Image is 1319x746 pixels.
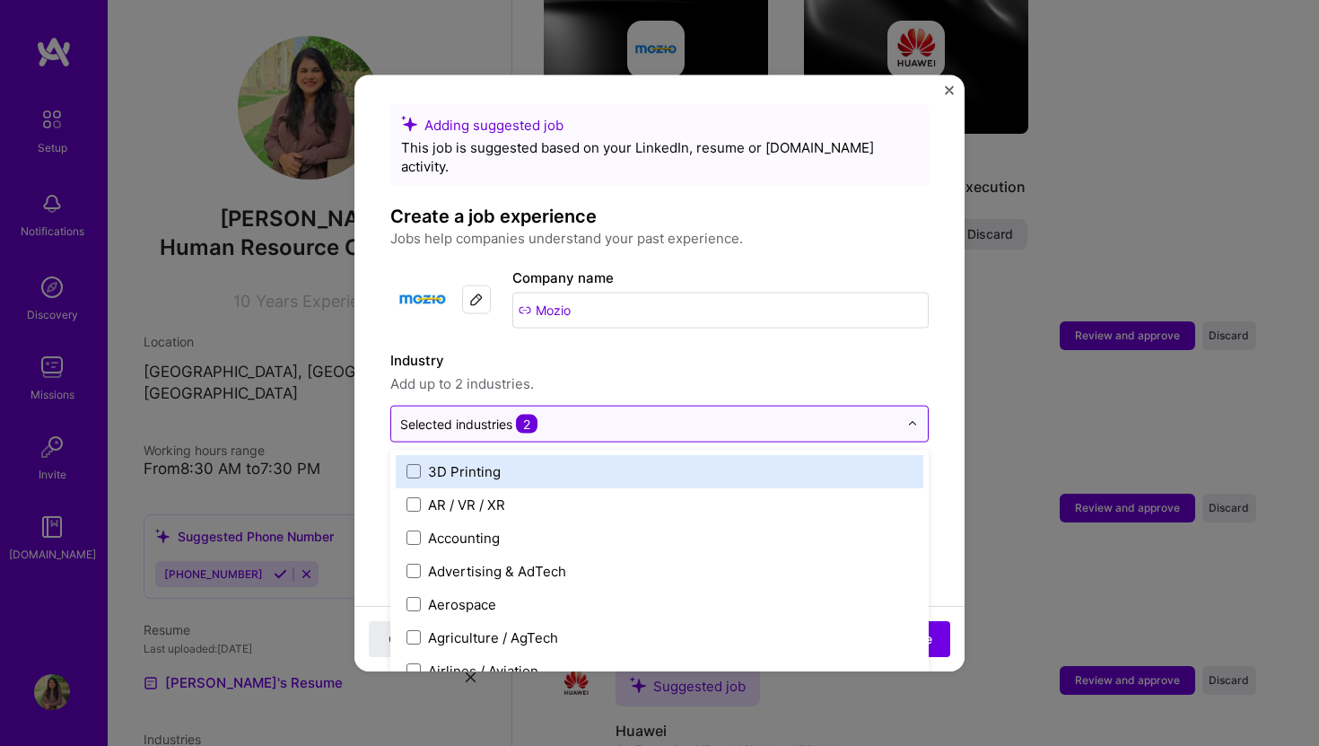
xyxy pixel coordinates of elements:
[390,267,455,331] img: Company logo
[428,495,505,513] div: AR / VR / XR
[428,561,566,580] div: Advertising & AdTech
[390,227,929,249] p: Jobs help companies understand your past experience.
[401,115,417,131] i: icon SuggestedTeams
[390,373,929,394] span: Add up to 2 industries.
[401,115,918,134] div: Adding suggested job
[512,268,614,285] label: Company name
[369,621,441,657] button: Close
[428,594,496,613] div: Aerospace
[389,630,422,648] span: Close
[390,349,929,371] label: Industry
[462,285,491,313] div: Edit
[469,292,484,306] img: Edit
[945,85,954,104] button: Close
[907,418,918,429] img: drop icon
[390,204,929,227] h4: Create a job experience
[428,528,500,547] div: Accounting
[516,414,537,433] span: 2
[401,137,918,175] div: This job is suggested based on your LinkedIn, resume or [DOMAIN_NAME] activity.
[428,661,538,680] div: Airlines / Aviation
[512,292,929,328] input: Search for a company...
[428,461,501,480] div: 3D Printing
[428,628,558,646] div: Agriculture / AgTech
[400,414,537,433] div: Selected industries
